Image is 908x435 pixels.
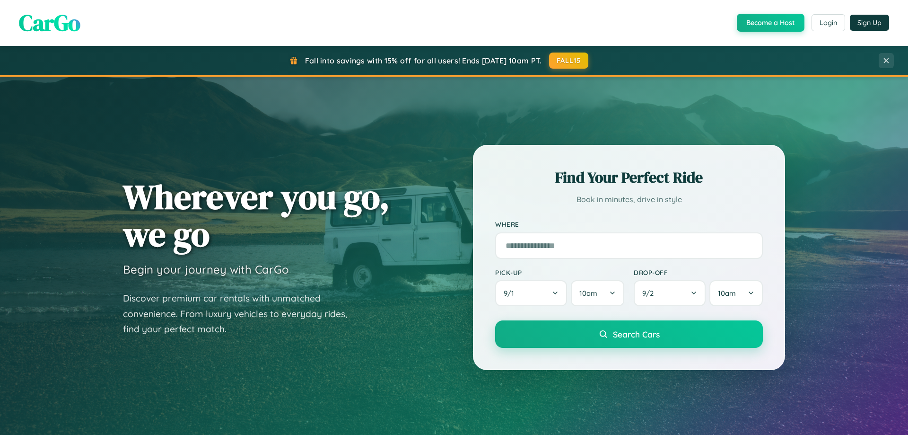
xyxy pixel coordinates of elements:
[495,167,763,188] h2: Find Your Perfect Ride
[495,320,763,348] button: Search Cars
[19,7,80,38] span: CarGo
[812,14,845,31] button: Login
[123,262,289,276] h3: Begin your journey with CarGo
[123,178,390,253] h1: Wherever you go, we go
[718,289,736,298] span: 10am
[123,291,359,337] p: Discover premium car rentals with unmatched convenience. From luxury vehicles to everyday rides, ...
[642,289,658,298] span: 9 / 2
[495,280,567,306] button: 9/1
[504,289,519,298] span: 9 / 1
[850,15,889,31] button: Sign Up
[549,53,589,69] button: FALL15
[579,289,597,298] span: 10am
[495,268,624,276] label: Pick-up
[613,329,660,339] span: Search Cars
[495,221,763,229] label: Where
[634,280,706,306] button: 9/2
[495,193,763,206] p: Book in minutes, drive in style
[305,56,542,65] span: Fall into savings with 15% off for all users! Ends [DATE] 10am PT.
[737,14,804,32] button: Become a Host
[634,268,763,276] label: Drop-off
[571,280,624,306] button: 10am
[709,280,763,306] button: 10am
